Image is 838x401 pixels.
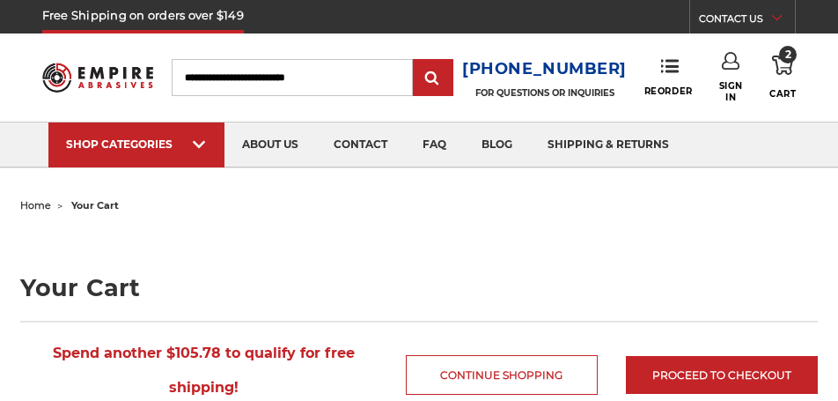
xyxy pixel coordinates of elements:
[716,80,746,103] span: Sign In
[66,137,207,151] div: SHOP CATEGORIES
[20,276,817,300] h1: Your Cart
[779,46,797,63] span: 2
[464,123,530,167] a: blog
[462,56,627,82] a: [PHONE_NUMBER]
[42,56,153,99] img: Empire Abrasives
[71,199,119,212] span: your cart
[644,85,693,97] span: Reorder
[53,345,355,396] span: Spend another $105.78 to qualify for free shipping!
[224,123,316,167] a: about us
[415,61,451,96] input: Submit
[626,356,818,394] a: Proceed to checkout
[769,88,796,100] span: Cart
[405,123,464,167] a: faq
[769,52,796,102] a: 2 Cart
[699,9,795,33] a: CONTACT US
[20,199,51,212] a: home
[406,355,598,395] a: Continue Shopping
[644,58,693,96] a: Reorder
[316,123,405,167] a: contact
[530,123,687,167] a: shipping & returns
[462,87,627,99] p: FOR QUESTIONS OR INQUIRIES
